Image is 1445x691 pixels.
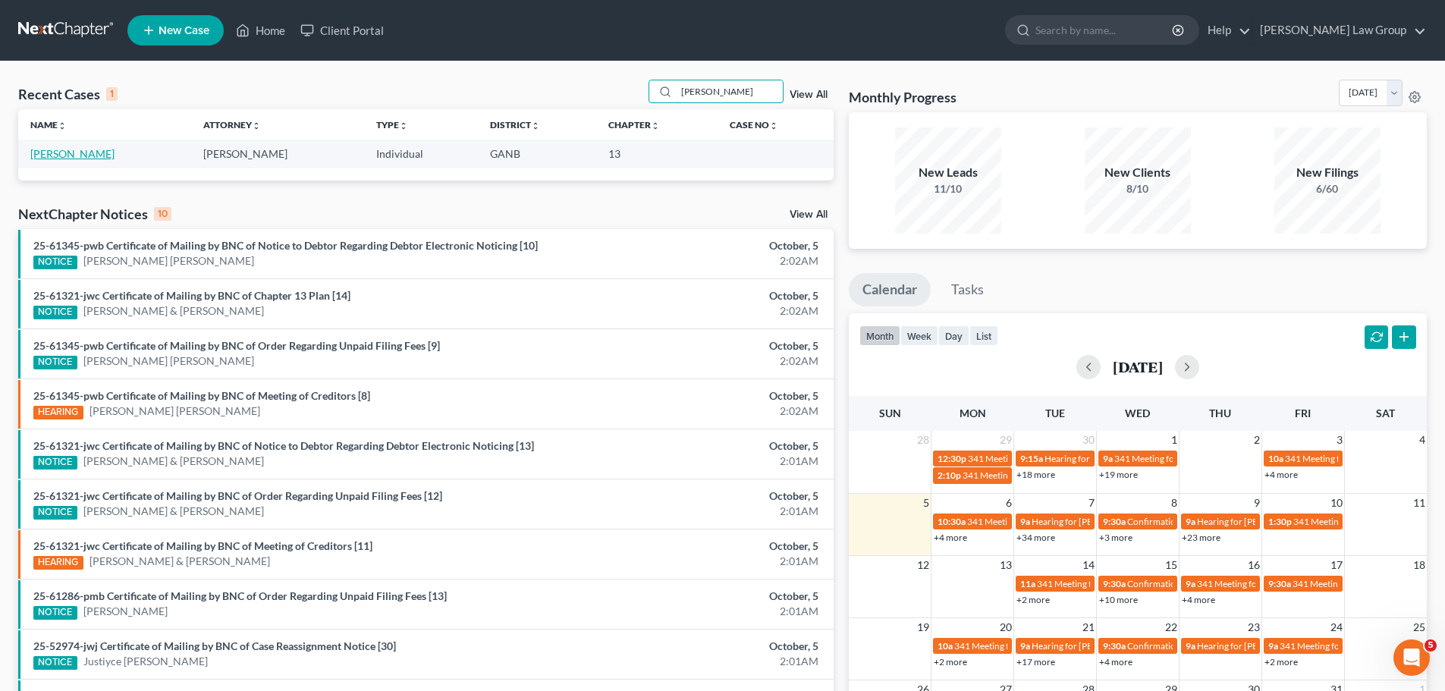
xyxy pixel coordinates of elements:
div: 11/10 [895,181,1001,196]
span: 23 [1246,618,1261,636]
a: Attorneyunfold_more [203,119,261,130]
i: unfold_more [769,121,778,130]
div: October, 5 [567,488,818,504]
a: Case Nounfold_more [730,119,778,130]
span: 9a [1020,640,1030,652]
button: month [859,325,900,346]
i: unfold_more [531,121,540,130]
a: 25-61286-pmb Certificate of Mailing by BNC of Order Regarding Unpaid Filing Fees [13] [33,589,447,602]
span: 341 Meeting for [PERSON_NAME][US_STATE] [968,453,1151,464]
a: 25-52974-jwj Certificate of Mailing by BNC of Case Reassignment Notice [30] [33,639,396,652]
span: 6 [1004,494,1013,512]
div: October, 5 [567,438,818,454]
a: +18 more [1016,469,1055,480]
div: HEARING [33,556,83,570]
div: NOTICE [33,306,77,319]
span: 4 [1418,431,1427,449]
iframe: Intercom live chat [1393,639,1430,676]
a: +3 more [1099,532,1132,543]
a: [PERSON_NAME] & [PERSON_NAME] [90,554,270,569]
span: 5 [922,494,931,512]
span: 2:10p [938,470,961,481]
span: 341 Meeting for [PERSON_NAME] [1114,453,1251,464]
div: NOTICE [33,356,77,369]
div: 8/10 [1085,181,1191,196]
a: 25-61321-jwc Certificate of Mailing by BNC of Notice to Debtor Regarding Debtor Electronic Notici... [33,439,534,452]
td: Individual [364,140,478,168]
a: +23 more [1182,532,1220,543]
span: 341 Meeting for [PERSON_NAME] [1197,578,1333,589]
a: +19 more [1099,469,1138,480]
input: Search by name... [677,80,783,102]
div: NextChapter Notices [18,205,171,223]
span: 11a [1020,578,1035,589]
a: Home [228,17,293,44]
a: 25-61321-jwc Certificate of Mailing by BNC of Chapter 13 Plan [14] [33,289,350,302]
span: 30 [1081,431,1096,449]
span: Confirmation Hearing for [PERSON_NAME] [1127,578,1301,589]
a: +10 more [1099,594,1138,605]
a: View All [790,209,828,220]
a: [PERSON_NAME] & [PERSON_NAME] [83,504,264,519]
a: 25-61321-jwc Certificate of Mailing by BNC of Meeting of Creditors [11] [33,539,372,552]
div: New Leads [895,164,1001,181]
span: 8 [1170,494,1179,512]
a: +4 more [1182,594,1215,605]
span: 341 Meeting for [PERSON_NAME] [963,470,1099,481]
a: Help [1200,17,1251,44]
a: +2 more [1264,656,1298,667]
span: Mon [960,407,986,419]
a: [PERSON_NAME] Law Group [1252,17,1426,44]
button: week [900,325,938,346]
span: 14 [1081,556,1096,574]
a: +34 more [1016,532,1055,543]
span: 25 [1412,618,1427,636]
span: Hearing for [PERSON_NAME] [1032,640,1150,652]
span: Hearing for [PERSON_NAME] [1197,640,1315,652]
div: 2:02AM [567,404,818,419]
a: +4 more [1264,469,1298,480]
span: 29 [998,431,1013,449]
div: New Filings [1274,164,1381,181]
div: October, 5 [567,338,818,353]
span: 341 Meeting for [PERSON_NAME] [1280,640,1416,652]
span: Hearing for [PERSON_NAME] [1044,453,1163,464]
a: Chapterunfold_more [608,119,660,130]
td: [PERSON_NAME] [191,140,364,168]
span: 341 Meeting for [PERSON_NAME] [1293,578,1429,589]
div: 2:01AM [567,554,818,569]
div: 2:02AM [567,303,818,319]
span: 341 Meeting for [PERSON_NAME] [1285,453,1421,464]
span: 9:30a [1103,578,1126,589]
span: 10 [1329,494,1344,512]
span: 1 [1170,431,1179,449]
div: NOTICE [33,256,77,269]
input: Search by name... [1035,16,1174,44]
a: Tasks [938,273,997,306]
span: 9a [1268,640,1278,652]
span: Confirmation Hearing for [PERSON_NAME] & [PERSON_NAME] [1127,516,1381,527]
div: New Clients [1085,164,1191,181]
div: 10 [154,207,171,221]
div: Recent Cases [18,85,118,103]
span: 10a [938,640,953,652]
span: 13 [998,556,1013,574]
span: 16 [1246,556,1261,574]
span: 22 [1164,618,1179,636]
div: October, 5 [567,388,818,404]
span: Sat [1376,407,1395,419]
span: 28 [916,431,931,449]
span: 10a [1268,453,1283,464]
span: Hearing for [PERSON_NAME] [1032,516,1150,527]
span: 5 [1425,639,1437,652]
span: 9a [1186,640,1195,652]
span: 11 [1412,494,1427,512]
h3: Monthly Progress [849,88,957,106]
span: 341 Meeting for [PERSON_NAME] [1293,516,1430,527]
a: +2 more [1016,594,1050,605]
a: Justiyce [PERSON_NAME] [83,654,208,669]
a: [PERSON_NAME] [PERSON_NAME] [83,253,254,269]
span: Sun [879,407,901,419]
a: [PERSON_NAME] [30,147,115,160]
button: list [969,325,998,346]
